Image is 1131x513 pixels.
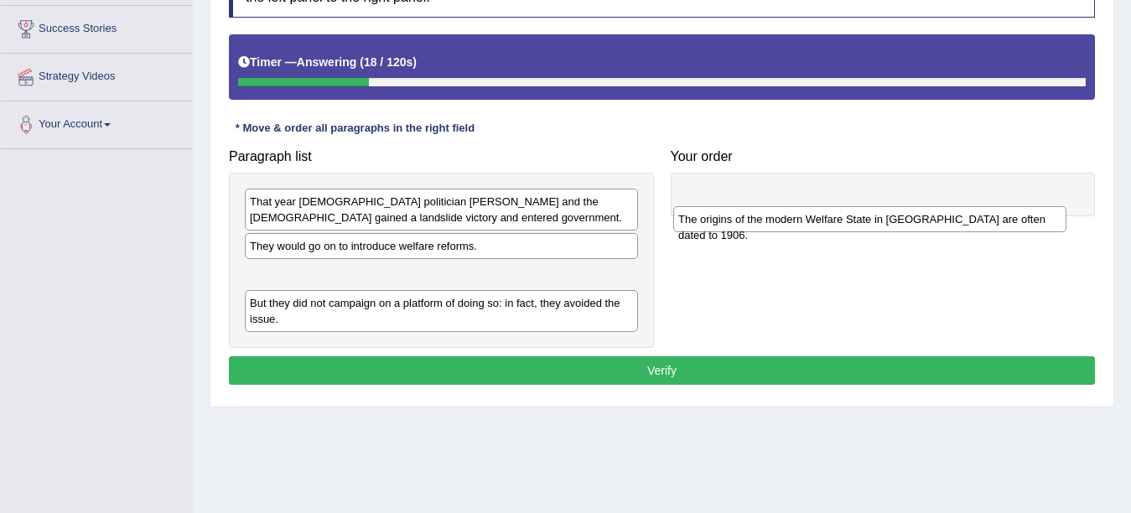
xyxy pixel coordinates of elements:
button: Verify [229,356,1095,385]
div: That year [DEMOGRAPHIC_DATA] politician [PERSON_NAME] and the [DEMOGRAPHIC_DATA] gained a landsli... [245,189,638,231]
h4: Paragraph list [229,149,654,164]
b: 18 / 120s [364,55,412,69]
h4: Your order [671,149,1096,164]
h5: Timer — [238,56,417,69]
a: Success Stories [1,6,192,48]
b: ) [412,55,417,69]
div: * Move & order all paragraphs in the right field [229,121,481,137]
div: But they did not campaign on a platform of doing so: in fact, they avoided the issue. [245,290,638,332]
a: Strategy Videos [1,54,192,96]
div: They would go on to introduce welfare reforms. [245,233,638,259]
a: Your Account [1,101,192,143]
b: Answering [297,55,357,69]
div: The origins of the modern Welfare State in [GEOGRAPHIC_DATA] are often dated to 1906. [673,206,1066,232]
b: ( [360,55,364,69]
